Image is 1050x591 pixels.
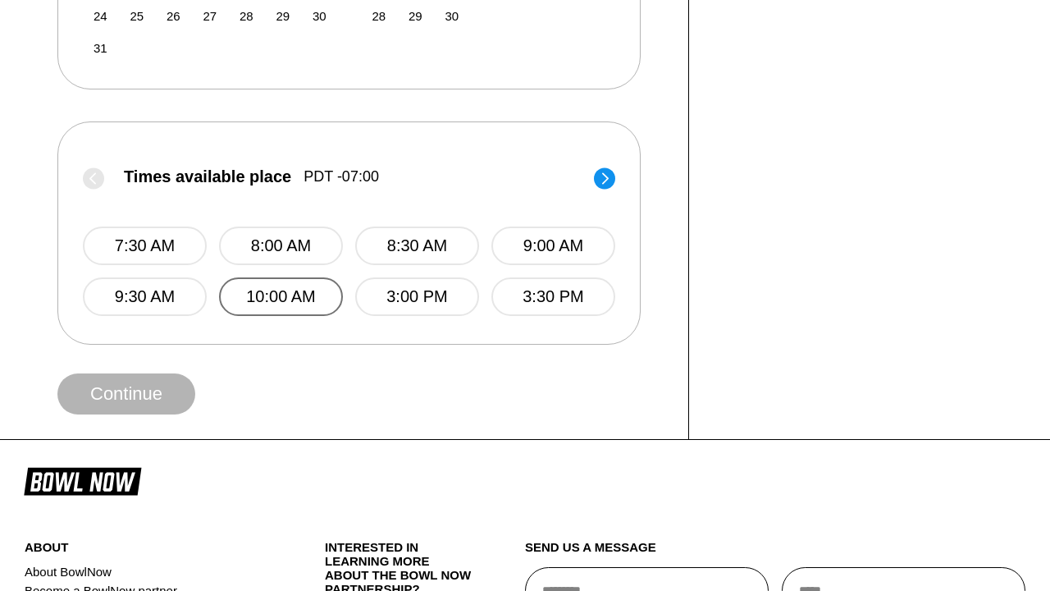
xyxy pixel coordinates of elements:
span: Times available place [124,167,291,186]
div: Choose Sunday, September 28th, 2025 [367,5,390,27]
button: 3:30 PM [491,277,615,316]
div: Choose Monday, August 25th, 2025 [126,5,148,27]
div: send us a message [525,540,1025,567]
div: Choose Sunday, August 24th, 2025 [89,5,112,27]
button: 10:00 AM [219,277,343,316]
button: 8:00 AM [219,227,343,265]
button: 9:00 AM [491,227,615,265]
div: Choose Sunday, August 31st, 2025 [89,37,112,59]
div: about [25,540,275,562]
span: PDT -07:00 [304,167,379,186]
button: 8:30 AM [355,227,479,265]
div: Choose Friday, August 29th, 2025 [272,5,294,27]
div: Choose Tuesday, September 30th, 2025 [441,5,463,27]
button: 9:30 AM [83,277,207,316]
div: Choose Monday, September 29th, 2025 [404,5,427,27]
a: About BowlNow [25,562,275,581]
button: 7:30 AM [83,227,207,265]
button: 3:00 PM [355,277,479,316]
div: Choose Wednesday, August 27th, 2025 [199,5,221,27]
div: Choose Tuesday, August 26th, 2025 [162,5,185,27]
div: Choose Saturday, August 30th, 2025 [308,5,331,27]
div: Choose Thursday, August 28th, 2025 [235,5,258,27]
